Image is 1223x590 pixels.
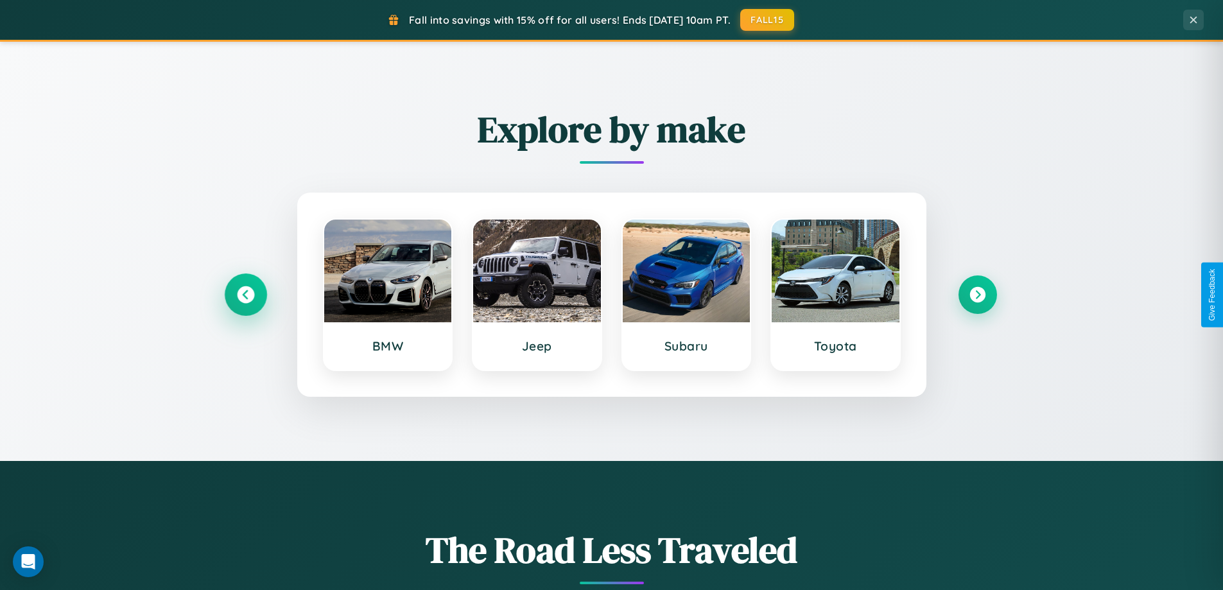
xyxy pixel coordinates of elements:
[337,338,439,354] h3: BMW
[227,525,997,575] h1: The Road Less Traveled
[409,13,731,26] span: Fall into savings with 15% off for all users! Ends [DATE] 10am PT.
[785,338,887,354] h3: Toyota
[636,338,738,354] h3: Subaru
[13,546,44,577] div: Open Intercom Messenger
[486,338,588,354] h3: Jeep
[227,105,997,154] h2: Explore by make
[1208,269,1217,321] div: Give Feedback
[740,9,794,31] button: FALL15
